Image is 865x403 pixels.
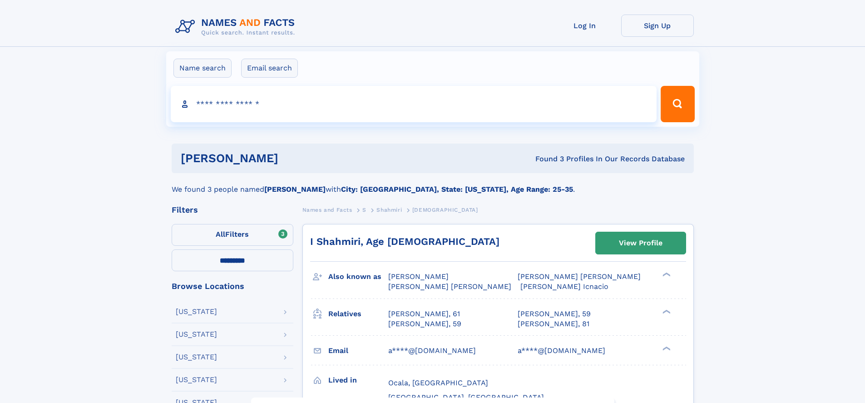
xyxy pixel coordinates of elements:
span: [PERSON_NAME] Icnacio [520,282,608,291]
div: ❯ [660,308,671,314]
h1: [PERSON_NAME] [181,153,407,164]
div: Browse Locations [172,282,293,290]
h3: Relatives [328,306,388,322]
button: Search Button [661,86,694,122]
a: I Shahmiri, Age [DEMOGRAPHIC_DATA] [310,236,499,247]
div: View Profile [619,233,662,254]
b: [PERSON_NAME] [264,185,326,194]
a: Names and Facts [302,204,352,215]
div: [US_STATE] [176,331,217,338]
span: Shahmiri [376,207,402,213]
a: Shahmiri [376,204,402,215]
div: [US_STATE] [176,376,217,383]
a: [PERSON_NAME], 59 [388,319,461,329]
a: Log In [549,15,621,37]
div: ❯ [660,272,671,278]
div: Filters [172,206,293,214]
img: Logo Names and Facts [172,15,302,39]
h3: Also known as [328,269,388,284]
a: [PERSON_NAME], 81 [518,319,589,329]
div: ❯ [660,345,671,351]
b: City: [GEOGRAPHIC_DATA], State: [US_STATE], Age Range: 25-35 [341,185,573,194]
span: [PERSON_NAME] [PERSON_NAME] [388,282,511,291]
a: [PERSON_NAME], 59 [518,309,591,319]
div: [US_STATE] [176,308,217,315]
span: [DEMOGRAPHIC_DATA] [412,207,478,213]
label: Name search [173,59,232,78]
h3: Lived in [328,373,388,388]
span: Ocala, [GEOGRAPHIC_DATA] [388,378,488,387]
label: Filters [172,224,293,246]
span: S [362,207,366,213]
div: We found 3 people named with . [172,173,694,195]
span: All [216,230,225,239]
div: Found 3 Profiles In Our Records Database [407,154,685,164]
label: Email search [241,59,298,78]
a: Sign Up [621,15,694,37]
h3: Email [328,343,388,358]
span: [GEOGRAPHIC_DATA], [GEOGRAPHIC_DATA] [388,393,544,402]
a: View Profile [596,232,686,254]
span: [PERSON_NAME] [388,272,449,281]
a: [PERSON_NAME], 61 [388,309,460,319]
input: search input [171,86,657,122]
span: [PERSON_NAME] [PERSON_NAME] [518,272,641,281]
a: S [362,204,366,215]
div: [US_STATE] [176,353,217,361]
